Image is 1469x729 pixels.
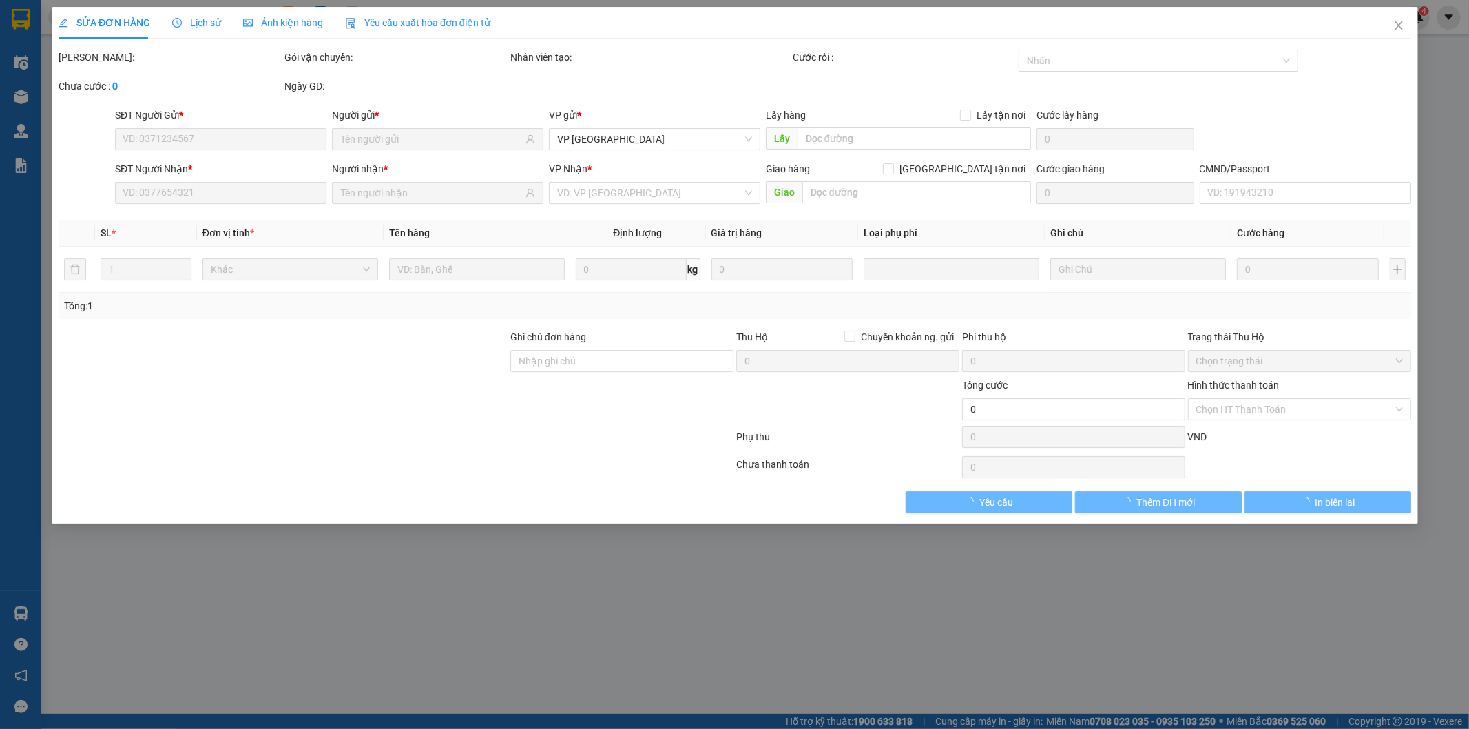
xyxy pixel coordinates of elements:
input: Ghi Chú [1050,258,1226,280]
div: SĐT Người Nhận [115,161,326,176]
span: Lấy tận nơi [971,107,1031,123]
span: Yêu cầu [979,495,1013,510]
div: Người nhận [332,161,543,176]
label: Cước lấy hàng [1036,110,1098,121]
span: clock-circle [172,18,182,28]
label: Ghi chú đơn hàng [510,331,586,342]
button: Close [1379,7,1417,45]
button: Thêm ĐH mới [1074,491,1241,513]
input: Dọc đường [802,181,1031,203]
div: Chưa thanh toán [735,457,961,481]
div: Phụ thu [735,429,961,453]
span: Lấy hàng [765,110,805,121]
input: Cước giao hàng [1036,182,1194,204]
div: Cước rồi : [792,50,1015,65]
input: Dọc đường [797,127,1031,150]
span: SỬA ĐƠN HÀNG [59,17,150,28]
div: VP gửi [549,107,760,123]
input: Cước lấy hàng [1036,128,1194,150]
span: user [525,134,535,144]
label: Hình thức thanh toán [1187,380,1279,391]
span: Chọn trạng thái [1196,351,1402,371]
div: Gói vận chuyển: [284,50,508,65]
span: edit [59,18,68,28]
div: [PERSON_NAME]: [59,50,282,65]
button: plus [1389,258,1405,280]
span: Thu Hộ [736,331,767,342]
span: loading [1121,497,1136,506]
span: kg [686,258,700,280]
span: Yêu cầu xuất hóa đơn điện tử [345,17,490,28]
div: Người gửi [332,107,543,123]
input: VD: Bàn, Ghế [388,258,564,280]
span: Cước hàng [1237,227,1284,238]
button: Yêu cầu [905,491,1072,513]
span: Tên hàng [388,227,429,238]
span: SL [101,227,112,238]
span: Lấy [765,127,797,150]
span: VP Nhận [549,163,587,174]
b: 0 [112,81,118,92]
li: 271 - [PERSON_NAME] - [GEOGRAPHIC_DATA] - [GEOGRAPHIC_DATA] [129,34,576,51]
span: Đơn vị tính [202,227,253,238]
label: Cước giao hàng [1036,163,1105,174]
div: SĐT Người Gửi [115,107,326,123]
input: 0 [1237,258,1379,280]
input: Ghi chú đơn hàng [510,350,733,372]
img: icon [345,18,356,29]
input: 0 [711,258,853,280]
span: Định lượng [613,227,662,238]
button: delete [64,258,86,280]
th: Ghi chú [1045,220,1231,247]
span: loading [964,497,979,506]
span: VP Tân Triều [557,129,752,150]
input: Tên người gửi [340,132,523,147]
span: loading [1300,497,1315,506]
span: Thêm ĐH mới [1136,495,1195,510]
img: logo.jpg [17,17,121,86]
th: Loại phụ phí [858,220,1045,247]
span: Giao [765,181,802,203]
div: Chưa cước : [59,79,282,94]
span: picture [243,18,253,28]
span: VND [1187,431,1207,442]
span: Chuyển khoản ng. gửi [855,329,959,345]
span: Khác [210,259,369,280]
button: In biên lai [1244,491,1410,513]
div: Tổng: 1 [64,298,567,314]
span: user [525,188,535,198]
div: CMND/Passport [1199,161,1410,176]
b: GỬI : VP [GEOGRAPHIC_DATA] [17,94,205,140]
div: Trạng thái Thu Hộ [1187,329,1410,345]
div: Ngày GD: [284,79,508,94]
span: In biên lai [1315,495,1355,510]
span: Tổng cước [961,380,1007,391]
span: Lịch sử [172,17,221,28]
span: Giá trị hàng [711,227,762,238]
div: Nhân viên tạo: [510,50,790,65]
span: Giao hàng [765,163,809,174]
span: close [1393,20,1404,31]
div: Phí thu hộ [961,329,1185,350]
input: Tên người nhận [340,185,523,201]
span: [GEOGRAPHIC_DATA] tận nơi [894,161,1031,176]
span: Ảnh kiện hàng [243,17,323,28]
